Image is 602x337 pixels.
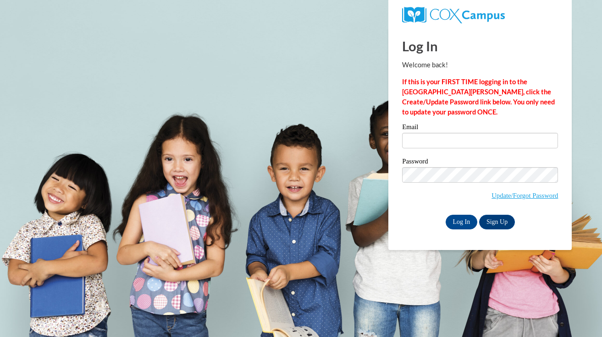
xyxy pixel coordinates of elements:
[402,37,558,55] h1: Log In
[402,7,504,23] img: COX Campus
[492,192,558,199] a: Update/Forgot Password
[446,215,478,229] input: Log In
[402,60,558,70] p: Welcome back!
[402,124,558,133] label: Email
[402,158,558,167] label: Password
[402,11,504,18] a: COX Campus
[402,78,555,116] strong: If this is your FIRST TIME logging in to the [GEOGRAPHIC_DATA][PERSON_NAME], click the Create/Upd...
[479,215,515,229] a: Sign Up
